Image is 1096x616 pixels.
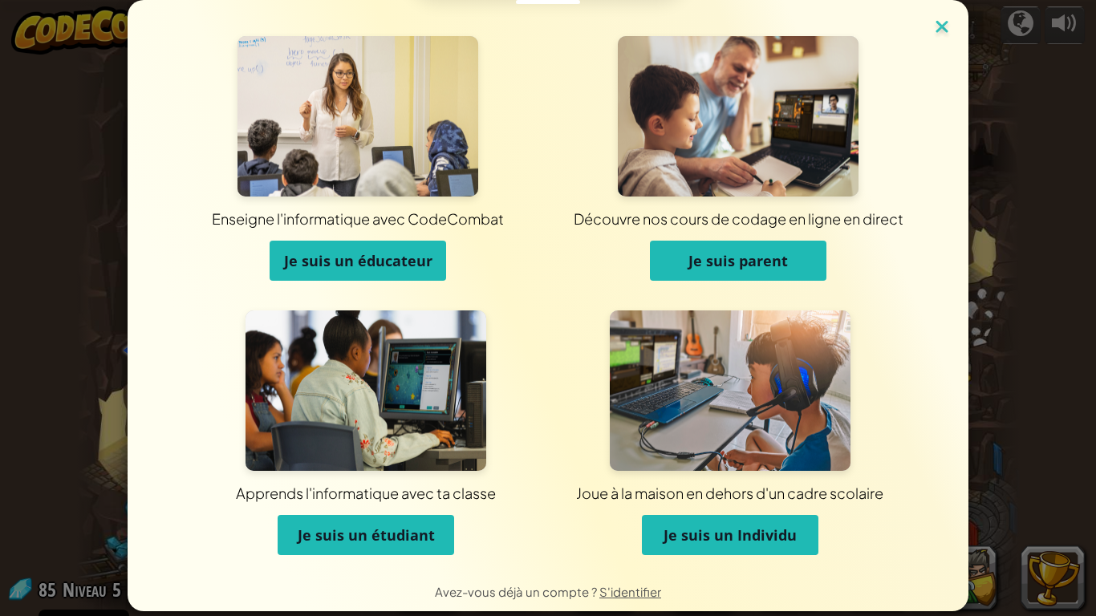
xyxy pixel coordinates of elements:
[618,36,859,197] img: Pour les parents
[610,310,850,471] img: Pour les individus
[599,584,661,599] a: S'identifier
[284,251,432,270] span: Je suis un éducateur
[435,584,599,599] span: Avez-vous déjà un compte ?
[246,310,486,471] img: Pour les élèves
[298,525,435,545] span: Je suis un étudiant
[642,515,818,555] button: Je suis un Individu
[650,241,826,281] button: Je suis parent
[664,525,797,545] span: Je suis un Individu
[270,241,446,281] button: Je suis un éducateur
[688,251,788,270] span: Je suis parent
[278,515,454,555] button: Je suis un étudiant
[932,16,952,40] img: close icon
[237,36,478,197] img: Pour les éducateurs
